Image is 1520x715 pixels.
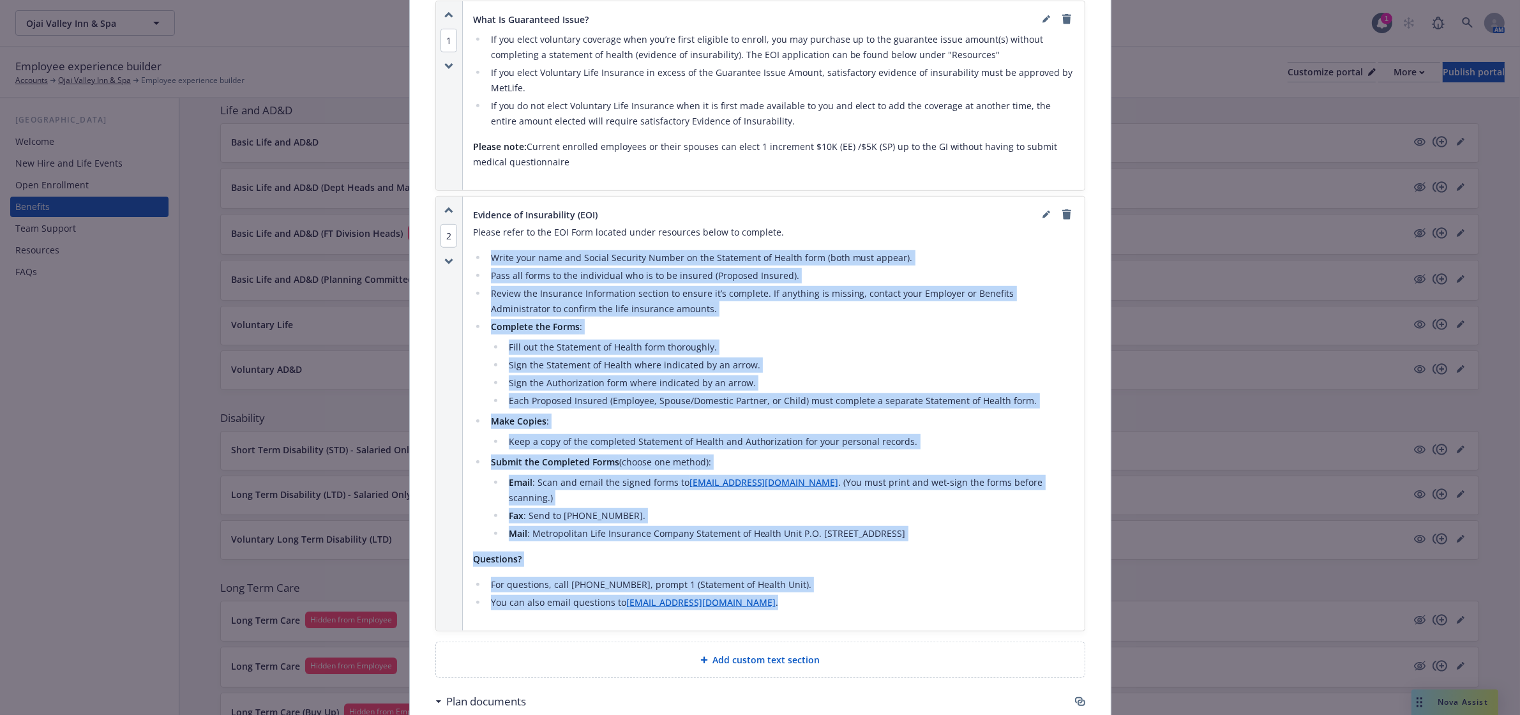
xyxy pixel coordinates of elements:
[440,34,457,47] button: 1
[491,415,546,427] strong: Make Copies
[447,693,527,710] h3: Plan documents
[505,434,1074,449] li: Keep a copy of the completed Statement of Health and Authorization for your personal records.
[487,455,1074,541] li: (choose one method):
[473,553,522,565] strong: Questions?
[473,13,589,26] span: What Is Guaranteed Issue?
[487,32,1074,63] li: If you elect voluntary coverage when you’re first eligible to enroll, you may purchase up to the ...
[435,693,527,710] div: Plan documents
[505,357,1074,373] li: Sign the Statement of Health where indicated by an arrow.
[487,250,1074,266] li: Write your name and Social Security Number on the Statement of Health form (both must appear).
[473,139,1074,170] p: Current enrolled employees or their spouses can elect 1 increment $10K (EE) /$5K (SP) up to the G...
[473,225,1074,240] p: Please refer to the EOI Form located under resources below to complete.
[440,229,457,243] button: 2
[505,375,1074,391] li: Sign the Authorization form where indicated by an arrow.
[440,224,457,248] span: 2
[689,476,839,488] a: [EMAIL_ADDRESS][DOMAIN_NAME]
[487,65,1074,96] li: If you elect Voluntary Life Insurance in excess of the Guarantee Issue Amount, satisfactory evide...
[487,577,1074,592] li: For questions, call [PHONE_NUMBER], prompt 1 (Statement of Health Unit).
[487,595,1074,610] li: You can also email questions to .
[509,509,523,522] strong: Fax
[1039,11,1054,27] a: editPencil
[505,393,1074,409] li: Each Proposed Insured (Employee, Spouse/Domestic Partner, or Child) must complete a separate Stat...
[440,29,457,52] span: 1
[1059,207,1074,222] a: remove
[491,320,580,333] strong: Complete the Forms
[509,476,532,488] strong: Email
[487,98,1074,129] li: If you do not elect Voluntary Life Insurance when it is first made available to you and elect to ...
[487,414,1074,449] li: :
[1059,11,1074,27] a: remove
[491,456,619,468] strong: Submit the Completed Forms
[505,340,1074,355] li: Fill out the Statement of Health form thoroughly.
[487,268,1074,283] li: Pass all forms to the individual who is to be insured (Proposed Insured).
[1039,207,1054,222] a: editPencil
[505,526,1074,541] li: : Metropolitan Life Insurance Company Statement of Health Unit P.O. [STREET_ADDRESS]
[505,508,1074,523] li: : Send to [PHONE_NUMBER].
[487,319,1074,409] li: :
[473,208,598,222] span: Evidence of Insurability (EOI)
[505,475,1074,506] li: : Scan and email the signed forms to . (You must print and wet-sign the forms before scanning.)
[473,140,527,153] strong: Please note:
[487,286,1074,317] li: Review the Insurance Information section to ensure it’s complete. If anything is missing, contact...
[713,653,820,666] span: Add custom text section
[509,527,527,539] strong: Mail
[435,642,1085,678] div: Add custom text section
[626,596,776,608] a: [EMAIL_ADDRESS][DOMAIN_NAME]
